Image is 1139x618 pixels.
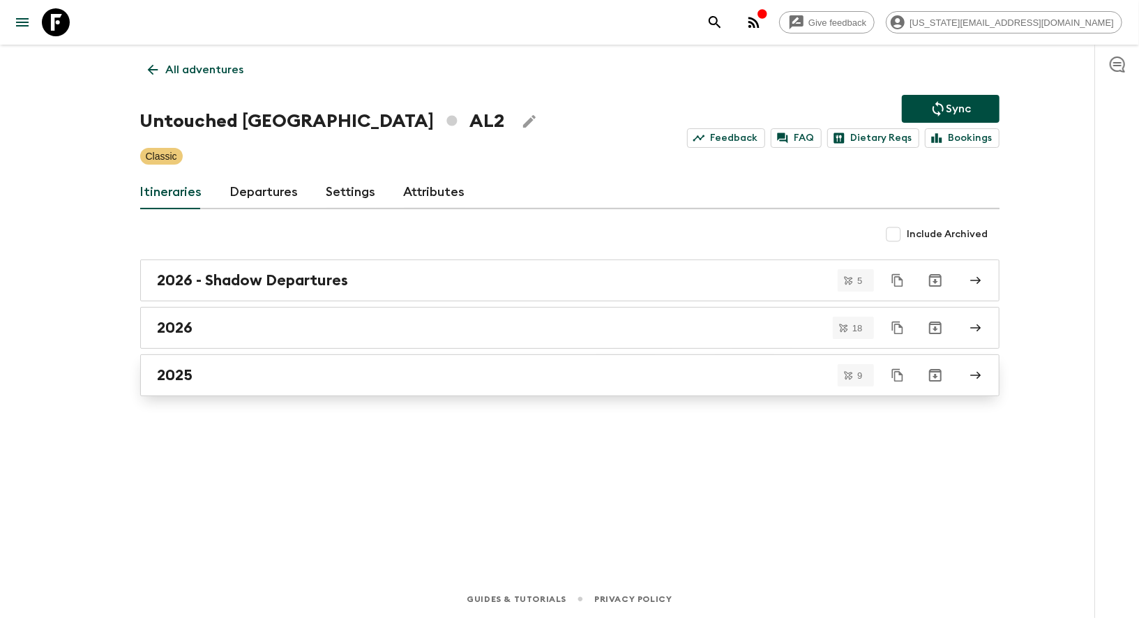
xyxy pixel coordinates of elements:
[925,128,1000,148] a: Bookings
[594,591,672,607] a: Privacy Policy
[140,176,202,209] a: Itineraries
[779,11,875,33] a: Give feedback
[515,107,543,135] button: Edit Adventure Title
[8,8,36,36] button: menu
[687,128,765,148] a: Feedback
[230,176,299,209] a: Departures
[886,11,1122,33] div: [US_STATE][EMAIL_ADDRESS][DOMAIN_NAME]
[885,315,910,340] button: Duplicate
[158,319,193,337] h2: 2026
[946,100,972,117] p: Sync
[140,56,252,84] a: All adventures
[849,371,870,380] span: 9
[921,361,949,389] button: Archive
[146,149,177,163] p: Classic
[326,176,376,209] a: Settings
[140,354,1000,396] a: 2025
[827,128,919,148] a: Dietary Reqs
[849,276,870,285] span: 5
[907,227,988,241] span: Include Archived
[140,259,1000,301] a: 2026 - Shadow Departures
[158,366,193,384] h2: 2025
[885,363,910,388] button: Duplicate
[921,266,949,294] button: Archive
[921,314,949,342] button: Archive
[166,61,244,78] p: All adventures
[771,128,822,148] a: FAQ
[140,107,504,135] h1: Untouched [GEOGRAPHIC_DATA] AL2
[844,324,870,333] span: 18
[467,591,566,607] a: Guides & Tutorials
[885,268,910,293] button: Duplicate
[902,17,1122,28] span: [US_STATE][EMAIL_ADDRESS][DOMAIN_NAME]
[701,8,729,36] button: search adventures
[404,176,465,209] a: Attributes
[801,17,874,28] span: Give feedback
[140,307,1000,349] a: 2026
[158,271,349,289] h2: 2026 - Shadow Departures
[902,95,1000,123] button: Sync adventure departures to the booking engine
